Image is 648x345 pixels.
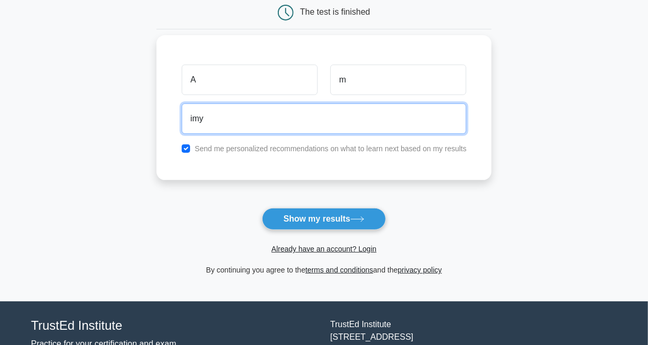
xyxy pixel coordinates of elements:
input: Email [182,103,467,134]
input: First name [182,65,318,95]
a: Already have an account? Login [271,245,377,253]
label: Send me personalized recommendations on what to learn next based on my results [195,144,467,153]
div: The test is finished [300,7,370,16]
a: terms and conditions [306,266,373,274]
a: privacy policy [398,266,442,274]
input: Last name [330,65,466,95]
div: By continuing you agree to the and the [150,264,498,276]
h4: TrustEd Institute [31,318,318,333]
button: Show my results [262,208,386,230]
